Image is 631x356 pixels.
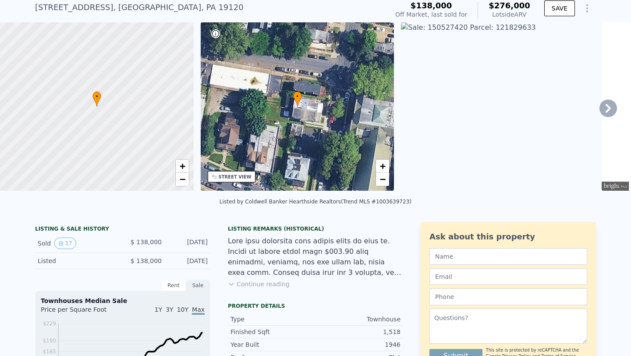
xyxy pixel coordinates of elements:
input: Email [429,268,587,285]
a: Zoom in [376,160,389,173]
button: SAVE [544,0,575,16]
div: Price per Square Foot [41,305,123,319]
div: Year Built [230,340,315,349]
div: Townhouse [315,315,401,324]
div: Sold [38,238,116,249]
a: Zoom in [176,160,189,173]
button: View historical data [54,238,76,249]
div: Lore ipsu dolorsita cons adipis elits do eius te. Incidi ut labore etdol magn $003.90 aliq enimad... [228,236,403,278]
span: − [179,174,185,185]
span: + [179,160,185,171]
div: Ask about this property [429,231,587,243]
button: Continue reading [228,280,290,288]
div: Townhouses Median Sale [41,296,205,305]
input: Name [429,248,587,265]
input: Phone [429,288,587,305]
div: STREET VIEW [219,174,252,180]
span: $ 138,000 [131,239,162,246]
div: Property details [228,303,403,310]
a: Zoom out [376,173,389,186]
div: • [293,91,302,107]
div: [DATE] [169,238,208,249]
div: [STREET_ADDRESS] , [GEOGRAPHIC_DATA] , PA 19120 [35,1,244,14]
span: $276,000 [489,1,530,10]
div: Off Market, last sold for [395,10,467,19]
div: Listed by Coldwell Banker Hearthside Realtors (Trend MLS #1003639723) [220,199,411,205]
div: 1946 [315,340,401,349]
div: 1,518 [315,328,401,336]
tspan: $165 [43,349,56,355]
div: Lotside ARV [489,10,530,19]
div: [DATE] [169,256,208,265]
a: Zoom out [176,173,189,186]
span: 1Y [155,306,162,313]
span: • [293,93,302,100]
tspan: $190 [43,338,56,344]
span: Max [192,306,205,315]
div: Sale [186,280,210,291]
div: Finished Sqft [230,328,315,336]
div: LISTING & SALE HISTORY [35,225,210,234]
img: Sale: 150527420 Parcel: 121829633 [401,22,595,191]
span: $ 138,000 [131,257,162,264]
div: Listed [38,256,116,265]
tspan: $229 [43,320,56,327]
div: • [92,91,101,107]
div: Rent [161,280,186,291]
span: 10Y [177,306,188,313]
span: + [380,160,386,171]
span: − [380,174,386,185]
span: 3Y [166,306,173,313]
span: $138,000 [411,1,452,10]
div: Listing Remarks (Historical) [228,225,403,232]
span: • [92,93,101,100]
div: Type [230,315,315,324]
